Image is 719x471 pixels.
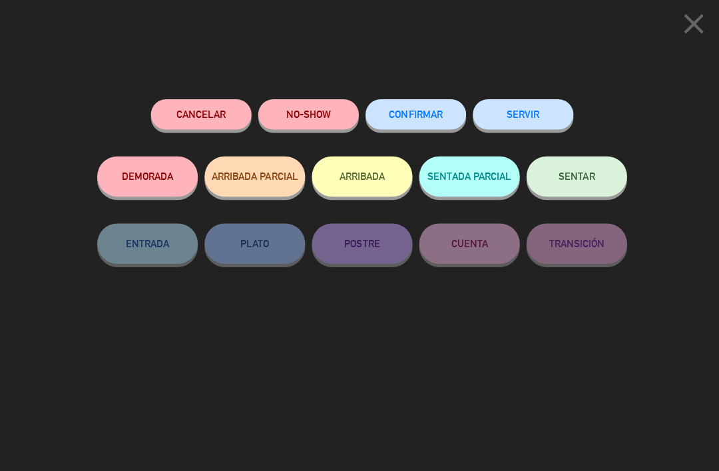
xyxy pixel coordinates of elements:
[523,159,622,199] button: SENTAR
[150,102,250,132] button: Cancelar
[363,102,463,132] button: CONFIRMAR
[469,102,569,132] button: SERVIR
[672,11,705,44] i: close
[203,159,303,199] button: ARRIBADA PARCIAL
[668,10,709,49] button: close
[310,159,409,199] button: ARRIBADA
[203,225,303,265] button: PLATO
[555,173,591,184] span: SENTAR
[310,225,409,265] button: POSTRE
[416,159,516,199] button: SENTADA PARCIAL
[416,225,516,265] button: CUENTA
[97,225,196,265] button: ENTRADA
[97,159,196,199] button: DEMORADA
[256,102,356,132] button: NO-SHOW
[210,173,296,184] span: ARRIBADA PARCIAL
[386,111,439,123] span: CONFIRMAR
[523,225,622,265] button: TRANSICIÓN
